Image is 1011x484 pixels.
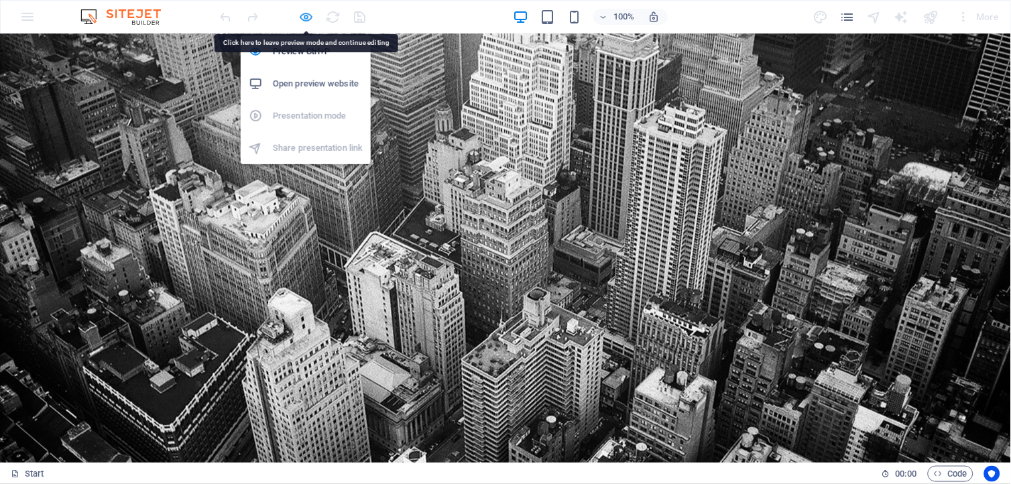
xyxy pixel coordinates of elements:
a: Click to cancel selection. Double-click to open Pages [11,466,44,482]
button: Code [928,466,973,482]
i: Pages (Ctrl+Alt+S) [839,9,855,25]
i: On resize automatically adjust zoom level to fit chosen device. [648,11,660,23]
img: Editor Logo [77,9,178,25]
button: pages [839,9,855,25]
span: 00 00 [896,466,916,482]
h6: Open preview website [273,76,363,92]
span: Code [934,466,967,482]
h6: Preview Ctrl+P [273,44,363,60]
button: Usercentrics [984,466,1000,482]
span: : [905,469,907,479]
h6: Session time [882,466,917,482]
h6: 100% [613,9,635,25]
button: 100% [593,9,641,25]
